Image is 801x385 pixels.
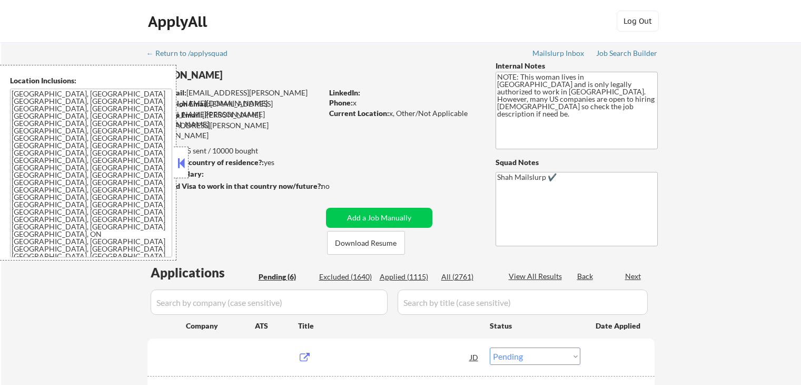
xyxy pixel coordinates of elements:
[329,109,389,118] strong: Current Location:
[441,272,494,282] div: All (2761)
[329,98,478,108] div: x
[186,321,255,331] div: Company
[617,11,659,32] button: Log Out
[469,348,480,367] div: JD
[496,157,658,168] div: Squad Notes
[148,88,322,108] div: [EMAIL_ADDRESS][PERSON_NAME][PERSON_NAME][DOMAIN_NAME]
[329,108,478,119] div: x, Other/Not Applicable
[398,290,648,315] input: Search by title (case sensitive)
[10,75,172,86] div: Location Inclusions:
[596,49,658,60] a: Job Search Builder
[255,321,298,331] div: ATS
[327,231,405,255] button: Download Resume
[147,158,264,167] strong: Can work in country of residence?:
[329,98,353,107] strong: Phone:
[148,13,210,31] div: ApplyAll
[596,50,658,57] div: Job Search Builder
[326,208,432,228] button: Add a Job Manually
[147,181,323,190] strong: Will need Visa to work in that country now/future?:
[596,321,642,331] div: Date Applied
[532,49,585,60] a: Mailslurp Inbox
[259,272,311,282] div: Pending (6)
[319,272,372,282] div: Excluded (1640)
[147,157,319,168] div: yes
[298,321,480,331] div: Title
[321,181,351,191] div: no
[329,88,360,97] strong: LinkedIn:
[147,146,322,156] div: 1115 sent / 10000 bought
[625,271,642,282] div: Next
[490,316,580,335] div: Status
[577,271,594,282] div: Back
[151,266,255,279] div: Applications
[151,290,388,315] input: Search by company (case sensitive)
[380,272,432,282] div: Applied (1115)
[496,61,658,71] div: Internal Notes
[146,50,238,57] div: ← Return to /applysquad
[148,99,322,130] div: [EMAIL_ADDRESS][PERSON_NAME][PERSON_NAME][DOMAIN_NAME]
[509,271,565,282] div: View All Results
[146,49,238,60] a: ← Return to /applysquad
[147,110,322,141] div: [PERSON_NAME][EMAIL_ADDRESS][PERSON_NAME][DOMAIN_NAME]
[147,69,364,82] div: [PERSON_NAME]
[532,50,585,57] div: Mailslurp Inbox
